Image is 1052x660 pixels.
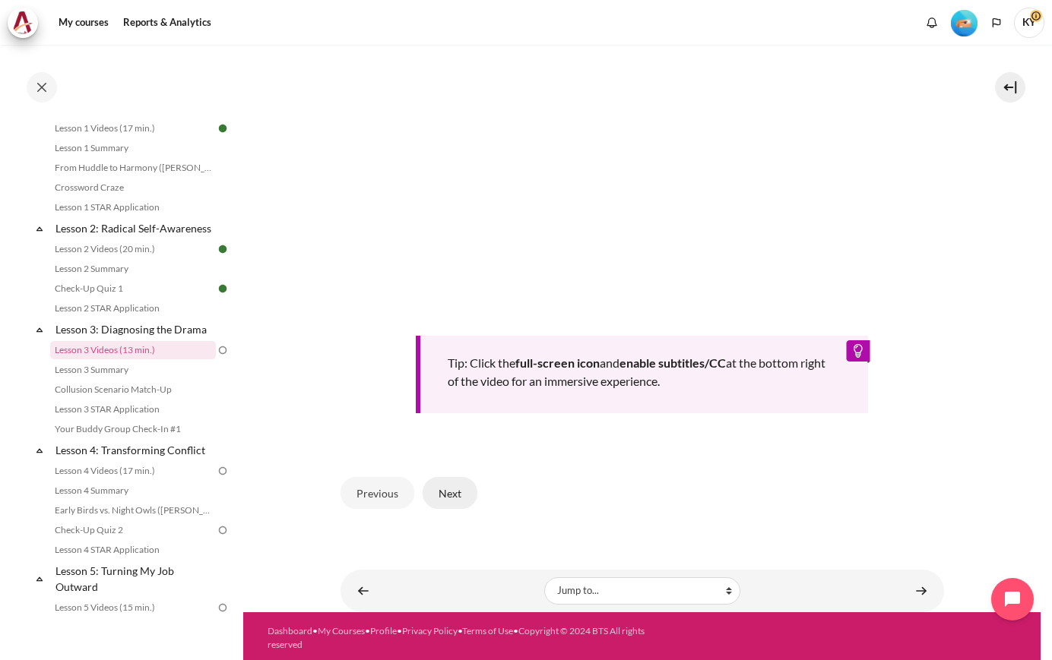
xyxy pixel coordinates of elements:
a: Early Birds vs. Night Owls ([PERSON_NAME]'s Story) [50,501,216,519]
span: Collapse [32,571,47,586]
a: Lesson 3 Summary [50,361,216,379]
a: Privacy Policy [402,625,458,636]
button: Next [423,477,477,509]
a: Lesson 4: Transforming Conflict [53,440,216,460]
a: My Courses [318,625,365,636]
a: Lesson 3: Diagnosing the Drama [53,319,216,339]
img: Done [216,282,230,295]
img: Level #2 [951,10,978,36]
a: ◄ Lesson 2 STAR Application [348,576,379,605]
div: • • • • • [268,624,674,652]
a: Lesson 3 Summary ► [906,576,936,605]
a: Your Buddy Group Check-In #1 [50,420,216,438]
img: To do [216,523,230,537]
a: Lesson 2 Videos (20 min.) [50,240,216,258]
button: Languages [985,11,1008,34]
a: Reports & Analytics [118,8,217,38]
span: Collapse [32,221,47,236]
a: Crossword Craze [50,178,216,197]
a: Lesson 3 STAR Application [50,400,216,418]
img: To do [216,343,230,357]
div: Show notification window with no new notifications [920,11,943,34]
a: Lesson 4 Summary [50,482,216,500]
div: Level #2 [951,8,978,36]
a: Lesson 2 STAR Application [50,299,216,317]
a: Lesson 2 Summary [50,260,216,278]
div: Tip: Click the and at the bottom right of the video for an immersive experience. [416,336,869,413]
img: To do [216,464,230,478]
a: Lesson 5: Turning My Job Outward [53,561,216,597]
span: KY [1014,8,1044,38]
a: Terms of Use [462,625,513,636]
img: Done [216,242,230,256]
span: Collapse [32,443,47,458]
span: Collapse [32,322,47,337]
a: Lesson 1 STAR Application [50,198,216,216]
a: Check-Up Quiz 1 [50,279,216,298]
a: Profile [370,625,397,636]
a: Lesson 4 STAR Application [50,541,216,559]
img: Done [216,122,230,135]
a: Dashboard [268,625,312,636]
button: Previous [341,477,414,509]
a: My courses [53,8,114,38]
a: Lesson 1 Summary [50,139,216,157]
a: Lesson 2: Radical Self-Awareness [53,218,216,238]
a: Lesson 1 Videos (17 min.) [50,119,216,137]
a: Collusion Scenario Match-Up [50,381,216,399]
a: From Huddle to Harmony ([PERSON_NAME]'s Story) [50,159,216,177]
a: Level #2 [945,8,984,36]
a: Lesson 5 Videos (15 min.) [50,598,216,617]
a: Check-Up Quiz 2 [50,521,216,539]
b: enable subtitles/CC [619,355,726,370]
a: User menu [1014,8,1044,38]
a: Architeck Architeck [8,8,46,38]
b: full-screen icon [515,355,600,370]
a: Lesson 4 Videos (17 min.) [50,462,216,480]
a: Lesson 3 Videos (13 min.) [50,341,216,359]
img: To do [216,601,230,614]
img: Architeck [12,11,33,34]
